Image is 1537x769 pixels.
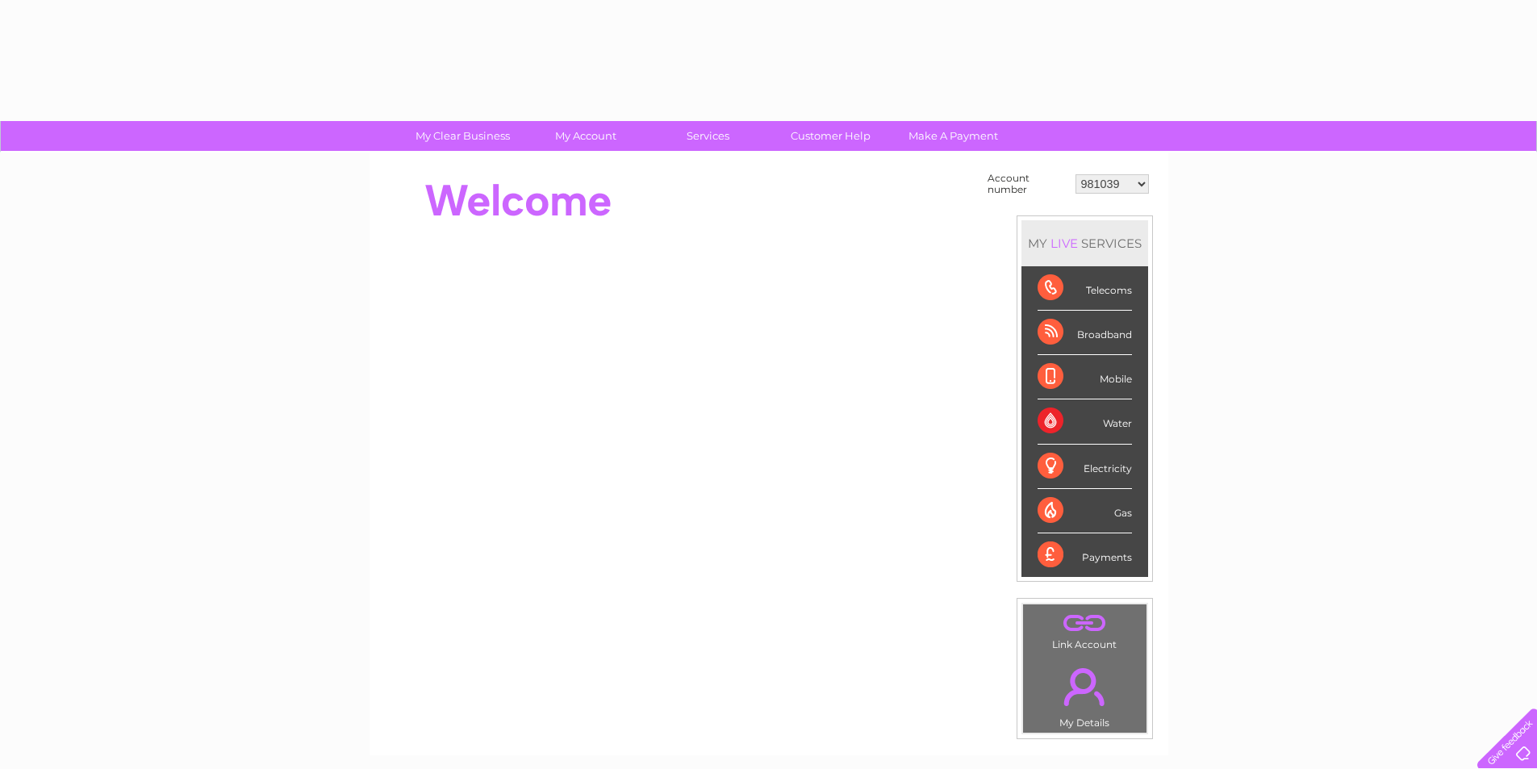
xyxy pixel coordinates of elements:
a: . [1027,658,1142,715]
div: Payments [1038,533,1132,577]
a: Services [641,121,775,151]
div: Broadband [1038,311,1132,355]
td: My Details [1022,654,1147,733]
div: Gas [1038,489,1132,533]
div: Electricity [1038,445,1132,489]
a: . [1027,608,1142,637]
div: Water [1038,399,1132,444]
a: My Account [519,121,652,151]
a: My Clear Business [396,121,529,151]
a: Make A Payment [887,121,1020,151]
div: Mobile [1038,355,1132,399]
td: Link Account [1022,604,1147,654]
div: Telecoms [1038,266,1132,311]
div: LIVE [1047,236,1081,251]
div: MY SERVICES [1021,220,1148,266]
a: Customer Help [764,121,897,151]
td: Account number [984,169,1071,199]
